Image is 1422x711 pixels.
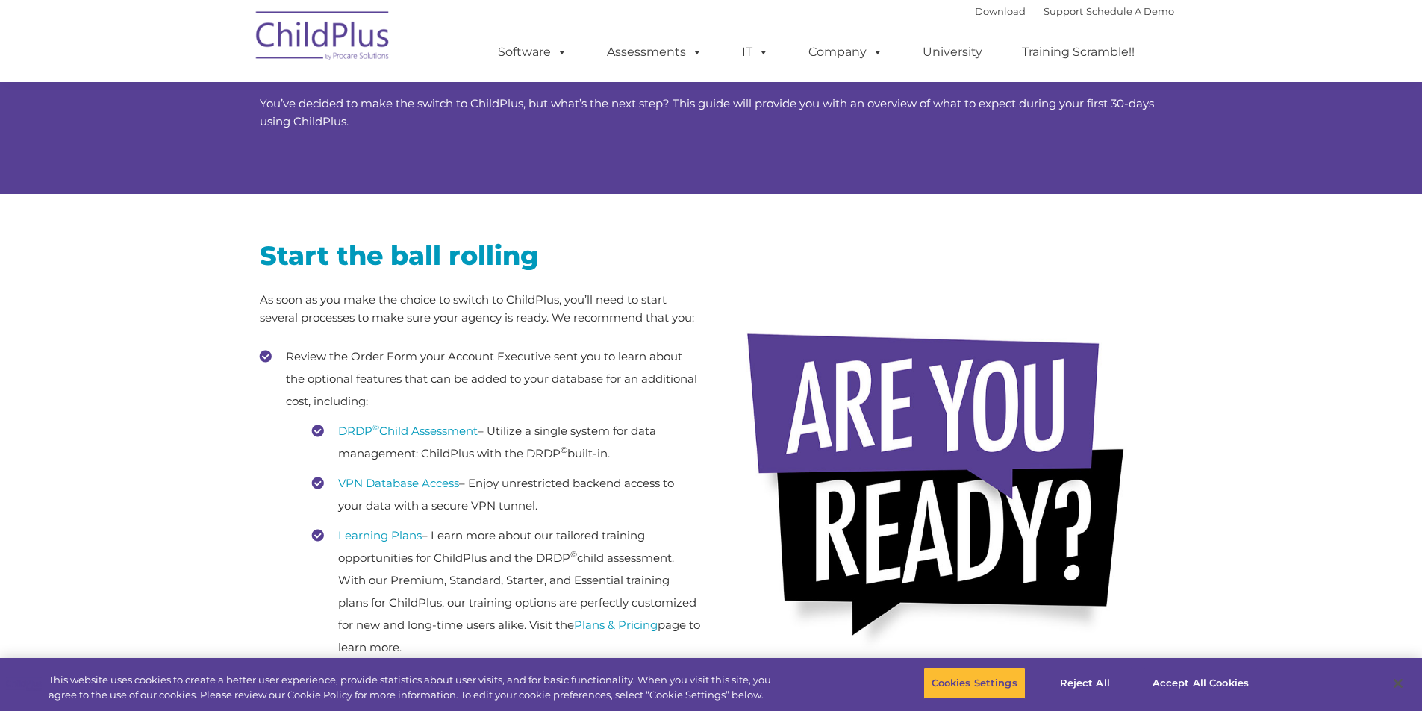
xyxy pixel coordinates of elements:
[249,1,398,75] img: ChildPlus by Procare Solutions
[923,668,1026,699] button: Cookies Settings
[1044,5,1083,17] a: Support
[312,524,700,659] li: – Learn more about our tailored training opportunities for ChildPlus and the DRDP child assessmen...
[734,313,1152,668] img: areyouready
[338,424,478,438] a: DRDP©Child Assessment
[592,37,717,67] a: Assessments
[260,96,1154,128] span: You’ve decided to make the switch to ChildPlus, but what’s the next step? This guide will provide...
[975,5,1174,17] font: |
[1038,668,1132,699] button: Reject All
[793,37,898,67] a: Company
[372,422,379,433] sup: ©
[338,476,459,490] a: VPN Database Access
[1007,37,1150,67] a: Training Scramble!!
[49,673,782,702] div: This website uses cookies to create a better user experience, provide statistics about user visit...
[312,472,700,517] li: – Enjoy unrestricted backend access to your data with a secure VPN tunnel.
[1086,5,1174,17] a: Schedule A Demo
[1382,667,1415,700] button: Close
[312,420,700,465] li: – Utilize a single system for data management: ChildPlus with the DRDP built-in.
[975,5,1026,17] a: Download
[908,37,997,67] a: University
[338,528,422,542] a: Learning Plans
[727,37,784,67] a: IT
[260,291,700,327] p: As soon as you make the choice to switch to ChildPlus, you’ll need to start several processes to ...
[260,345,700,659] li: Review the Order Form your Account Executive sent you to learn about the optional features that c...
[483,37,582,67] a: Software
[574,618,658,632] a: Plans & Pricing
[561,445,567,455] sup: ©
[1144,668,1257,699] button: Accept All Cookies
[570,549,577,560] sup: ©
[260,239,700,272] h2: Start the ball rolling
